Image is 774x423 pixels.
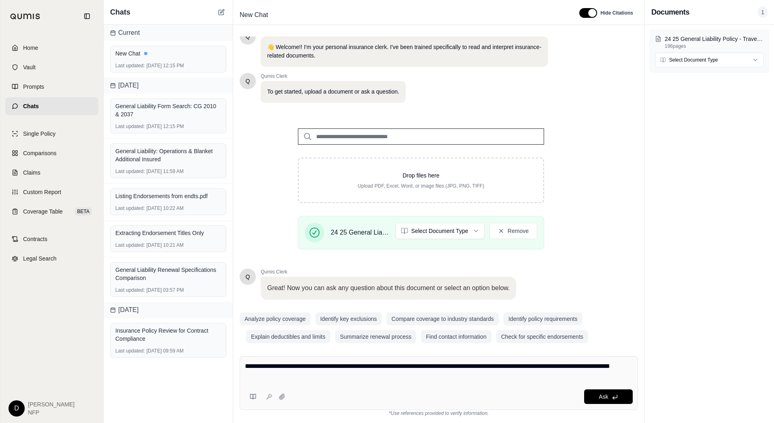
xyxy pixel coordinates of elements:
a: Prompts [5,78,98,96]
span: Coverage Table [23,207,63,216]
a: Comparisons [5,144,98,162]
div: [DATE] 11:59 AM [115,168,221,175]
a: Home [5,39,98,57]
a: Chats [5,97,98,115]
button: Identify key exclusions [315,312,382,325]
span: Contracts [23,235,47,243]
div: General Liability: Operations & Blanket Additional Insured [115,147,221,163]
span: BETA [75,207,92,216]
span: Hello [246,77,250,85]
span: Last updated: [115,205,145,211]
button: Analyze policy coverage [240,312,310,325]
p: 196 pages [665,43,764,49]
span: Last updated: [115,287,145,293]
div: D [9,400,25,417]
span: Qumis Clerk [261,73,406,79]
p: 24 25 General Liability Policy - Travelers (Checked).pdf [665,35,764,43]
div: [DATE] [104,302,233,318]
p: Upload PDF, Excel, Word, or image files (JPG, PNG, TIFF) [312,183,530,189]
button: 24 25 General Liability Policy - Travelers (Checked).pdf196pages [655,35,764,49]
span: Last updated: [115,168,145,175]
span: Hide Citations [600,10,633,16]
span: Last updated: [115,242,145,248]
span: Comparisons [23,149,56,157]
a: Contracts [5,230,98,248]
button: Check for specific endorsements [496,330,588,343]
div: *Use references provided to verify information. [240,410,638,417]
button: Remove [489,223,537,239]
div: [DATE] 09:59 AM [115,348,221,354]
div: Listing Endorsements from endts.pdf [115,192,221,200]
a: Claims [5,164,98,182]
span: 1 [758,6,768,18]
button: Identify policy requirements [504,312,582,325]
a: Legal Search [5,250,98,267]
span: Chats [23,102,39,110]
span: Legal Search [23,254,57,263]
button: Summarize renewal process [335,330,417,343]
div: Insurance Policy Review for Contract Compliance [115,327,221,343]
div: [DATE] 03:57 PM [115,287,221,293]
p: Drop files here [312,171,530,179]
button: Ask [584,389,633,404]
button: New Chat [217,7,226,17]
span: Claims [23,169,40,177]
p: To get started, upload a document or ask a question. [267,88,399,96]
button: Explain deductibles and limits [246,330,330,343]
h3: Documents [651,6,689,18]
span: Single Policy [23,130,55,138]
span: Chats [110,6,130,18]
p: Great! Now you can ask any question about this document or select an option below. [267,283,510,293]
span: Last updated: [115,123,145,130]
a: Custom Report [5,183,98,201]
span: Prompts [23,83,44,91]
span: Last updated: [115,348,145,354]
span: [PERSON_NAME] [28,400,74,408]
span: Last updated: [115,62,145,69]
button: Compare coverage to industry standards [387,312,499,325]
div: Extracting Endorsement Titles Only [115,229,221,237]
a: Coverage TableBETA [5,203,98,220]
button: Find contact information [421,330,491,343]
div: General Liability Renewal Specifications Comparison [115,266,221,282]
div: [DATE] 12:15 PM [115,62,221,69]
span: Hello [246,32,250,41]
div: [DATE] [104,77,233,94]
span: NFP [28,408,74,417]
p: 👋 Welcome!! I'm your personal insurance clerk. I've been trained specifically to read and interpr... [267,43,542,60]
button: Collapse sidebar [81,10,94,23]
div: Current [104,25,233,41]
a: Single Policy [5,125,98,143]
span: Ask [599,393,608,400]
div: [DATE] 12:15 PM [115,123,221,130]
div: General Liability Form Search: CG 2010 & 2037 [115,102,221,118]
span: Qumis Clerk [261,269,516,275]
span: New Chat [236,9,271,21]
img: Qumis Logo [10,13,40,19]
span: Home [23,44,38,52]
span: Hello [246,273,250,281]
div: Edit Title [236,9,570,21]
span: Vault [23,63,36,71]
div: [DATE] 10:22 AM [115,205,221,211]
a: Vault [5,58,98,76]
div: New Chat [115,49,221,58]
div: [DATE] 10:21 AM [115,242,221,248]
span: 24 25 General Liability Policy - Travelers (Checked).pdf [331,228,389,237]
span: Custom Report [23,188,61,196]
